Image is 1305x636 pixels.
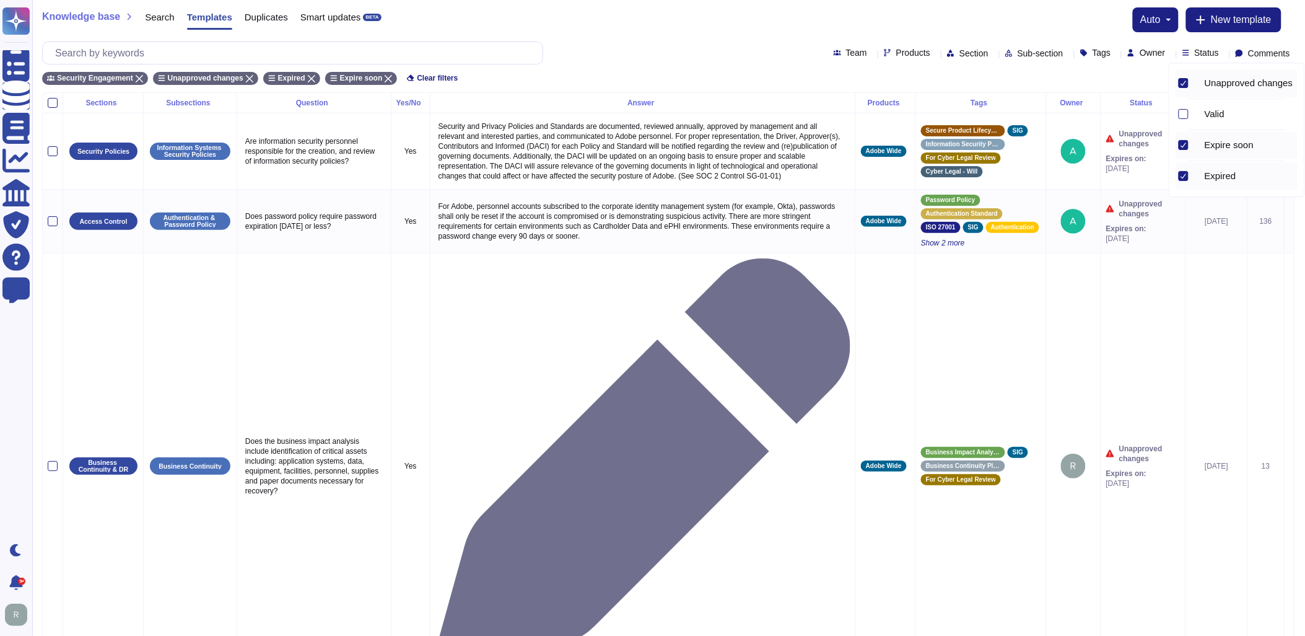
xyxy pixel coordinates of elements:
[1191,216,1242,226] div: [DATE]
[1140,15,1161,25] span: auto
[1211,15,1272,25] span: New template
[1195,107,1200,121] div: Valid
[926,211,998,217] span: Authentication Standard
[968,224,979,231] span: SIG
[926,477,996,483] span: For Cyber Legal Review
[1140,48,1165,57] span: Owner
[1052,99,1096,107] div: Owner
[5,604,27,626] img: user
[74,459,133,472] p: Business Continuity & DR
[1248,49,1290,58] span: Comments
[242,133,386,169] p: Are information security personnel responsible for the creation, and review of information securi...
[396,99,425,107] div: Yes/No
[68,99,138,107] div: Sections
[187,12,232,22] span: Templates
[1195,138,1200,152] div: Expire soon
[1253,216,1279,226] div: 136
[435,198,850,244] p: For Adobe, personnel accounts subscribed to the corporate identity management system (for example...
[1195,162,1298,190] div: Expired
[1140,15,1171,25] button: auto
[1106,99,1181,107] div: Status
[861,99,910,107] div: Products
[145,12,175,22] span: Search
[1195,131,1298,159] div: Expire soon
[154,144,226,157] p: Information Systems Security Policies
[18,578,25,585] div: 9+
[1061,209,1086,234] img: user
[926,224,956,231] span: ISO 27001
[159,463,222,470] p: Business Continuity
[1205,77,1293,89] span: Unapproved changes
[866,463,902,469] span: Adobe Wide
[1106,234,1146,244] span: [DATE]
[245,12,288,22] span: Duplicates
[1186,7,1281,32] button: New template
[396,216,425,226] p: Yes
[396,461,425,471] p: Yes
[1119,444,1181,464] span: Unapproved changes
[77,148,129,155] p: Security Policies
[1013,128,1023,134] span: SIG
[926,128,1000,134] span: Secure Product Lifecycle Standard
[42,12,120,22] span: Knowledge base
[1018,49,1063,58] span: Sub-section
[300,12,361,22] span: Smart updates
[926,169,978,175] span: Cyber Legal - Will
[435,99,850,107] div: Answer
[1106,479,1146,488] span: [DATE]
[417,74,458,82] span: Clear filters
[1205,108,1293,120] div: Valid
[1205,139,1293,151] div: Expire soon
[1195,100,1298,128] div: Valid
[1195,169,1200,183] div: Expired
[926,449,1000,456] span: Business Impact Analysis
[1061,454,1086,479] img: user
[149,99,232,107] div: Subsections
[1195,48,1220,57] span: Status
[1119,129,1181,149] span: Unapproved changes
[1195,69,1298,97] div: Unapproved changes
[1106,469,1146,479] span: Expires on:
[1061,139,1086,164] img: user
[242,433,386,499] p: Does the business impact analysis include identification of critical assets including: applicatio...
[340,74,383,82] span: Expire soon
[79,218,127,225] p: Access Control
[242,99,386,107] div: Question
[1205,170,1293,182] div: Expired
[278,74,305,82] span: Expired
[1205,139,1254,151] span: Expire soon
[49,42,543,64] input: Search by keywords
[435,118,850,184] p: Security and Privacy Policies and Standards are documented, reviewed annually, approved by manage...
[1106,224,1146,234] span: Expires on:
[921,238,1041,248] span: Show 2 more
[1205,108,1224,120] span: Valid
[2,601,36,629] button: user
[926,141,1000,148] span: Information Security Policy
[242,208,386,234] p: Does password policy require password expiration [DATE] or less?
[1093,48,1111,57] span: Tags
[1106,164,1146,174] span: [DATE]
[1205,170,1236,182] span: Expired
[926,463,1000,469] span: Business Continuity Planning
[396,146,425,156] p: Yes
[363,14,381,21] div: BETA
[168,74,243,82] span: Unapproved changes
[866,218,902,224] span: Adobe Wide
[926,155,996,161] span: For Cyber Legal Review
[1191,461,1242,471] div: [DATE]
[154,214,226,227] p: Authentication & Password Policy
[57,74,133,82] span: Security Engagement
[866,148,902,154] span: Adobe Wide
[846,48,867,57] span: Team
[926,197,975,203] span: Password Policy
[1013,449,1023,456] span: SIG
[1195,76,1200,91] div: Unapproved changes
[1106,154,1146,164] span: Expires on:
[959,49,989,58] span: Section
[1119,199,1181,219] span: Unapproved changes
[991,224,1034,231] span: Authentication
[1253,461,1279,471] div: 13
[921,99,1041,107] div: Tags
[896,48,930,57] span: Products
